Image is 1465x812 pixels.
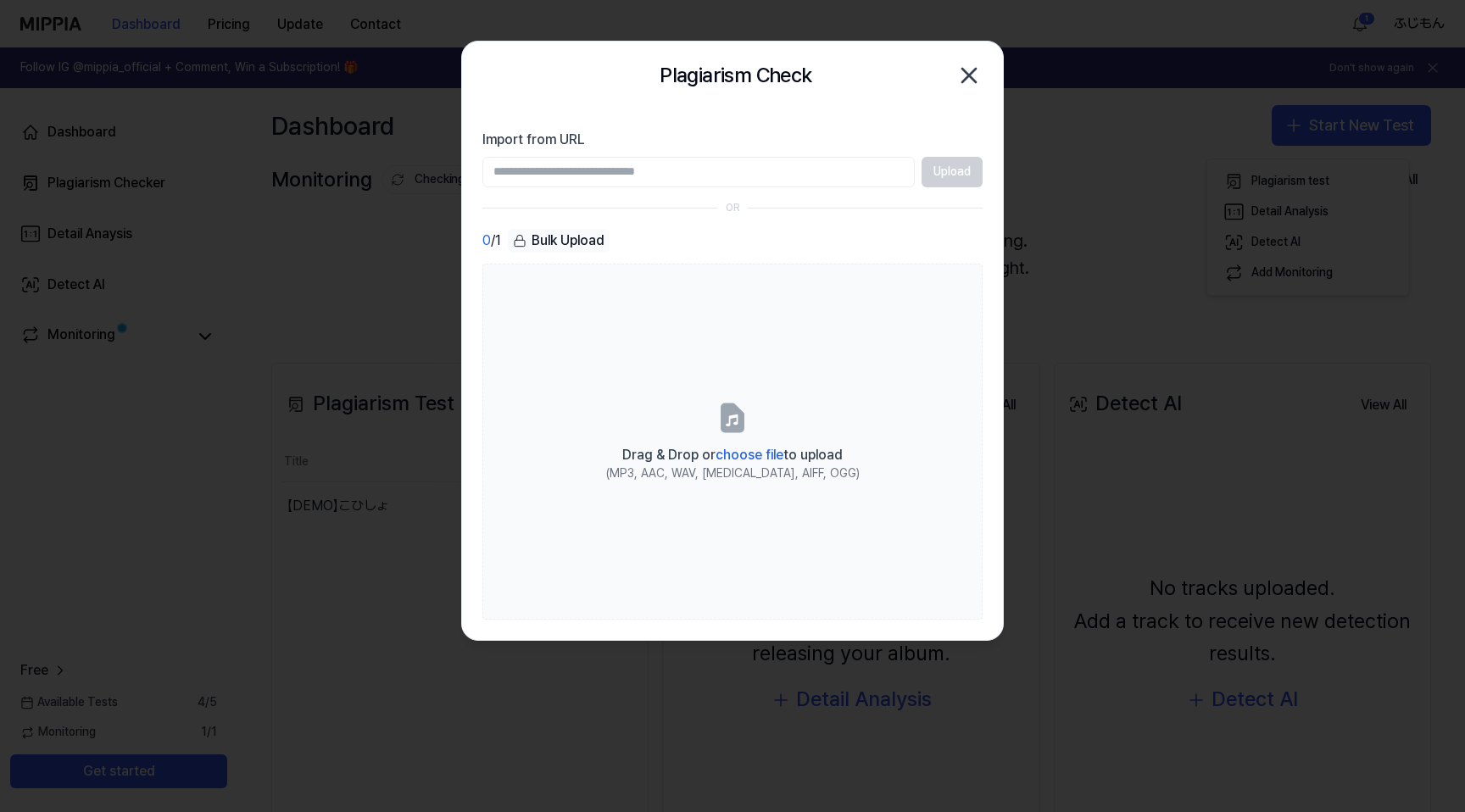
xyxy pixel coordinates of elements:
span: 0 [482,231,491,251]
div: OR [726,201,740,215]
div: Bulk Upload [508,229,610,253]
button: Bulk Upload [508,229,610,253]
div: / 1 [482,229,501,253]
div: (MP3, AAC, WAV, [MEDICAL_DATA], AIFF, OGG) [606,465,860,482]
label: Import from URL [482,130,983,150]
span: Drag & Drop or to upload [622,447,843,463]
span: choose file [716,447,783,463]
h2: Plagiarism Check [660,59,811,92]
